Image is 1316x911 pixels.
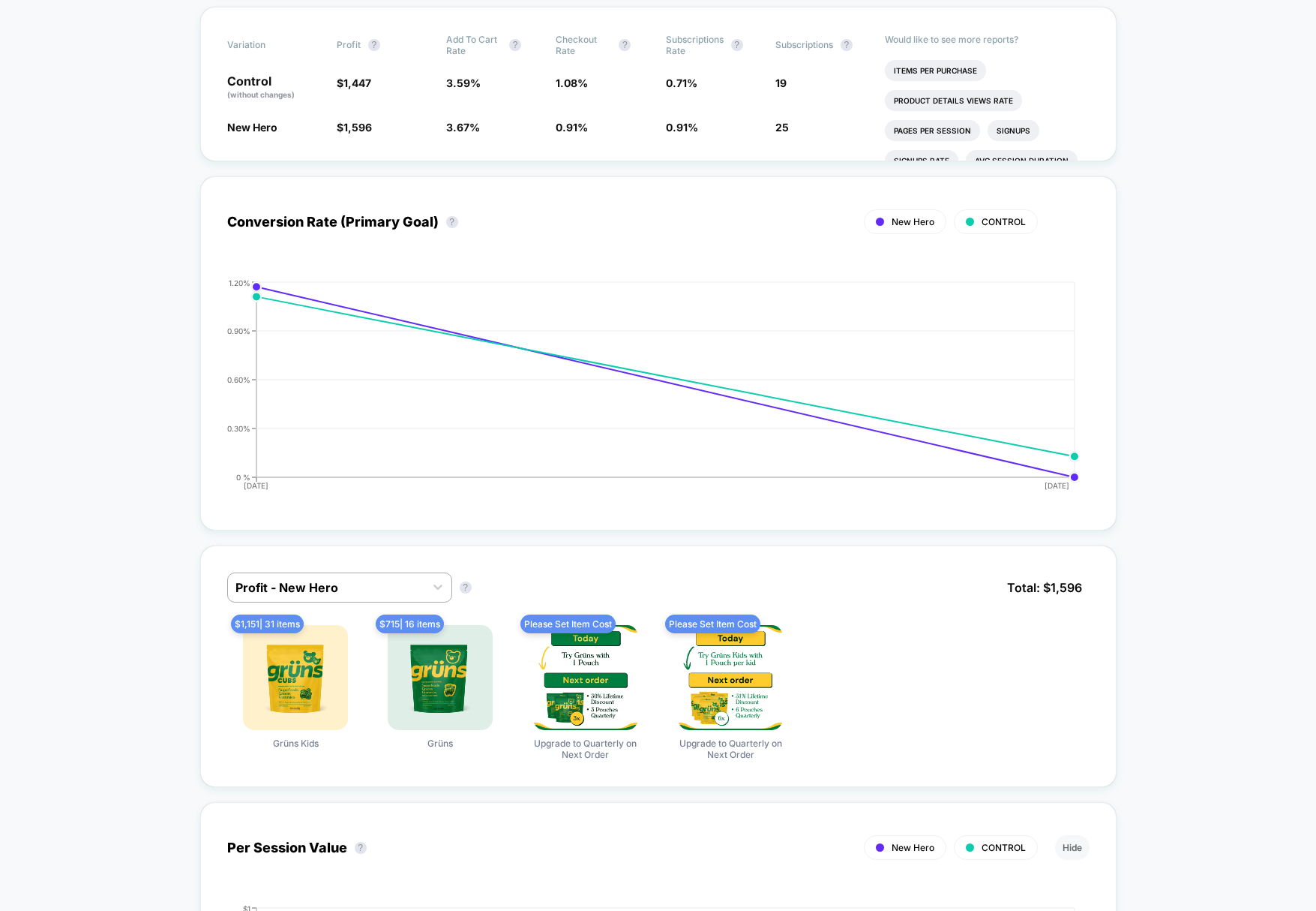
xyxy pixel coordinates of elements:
[666,34,724,56] span: Subscriptions Rate
[355,842,367,854] button: ?
[982,842,1026,853] span: CONTROL
[556,34,611,56] span: Checkout Rate
[885,150,958,171] li: Signups Rate
[966,150,1078,171] li: Avg Session Duration
[1045,481,1069,490] tspan: [DATE]
[665,615,760,633] span: Please Set Item Cost
[533,625,638,730] img: Upgrade to Quarterly on Next Order
[227,121,277,134] span: New Hero
[236,472,250,481] tspan: 0 %
[229,278,250,287] tspan: 1.20%
[227,75,322,101] p: Control
[446,34,502,56] span: Add To Cart Rate
[460,582,472,594] button: ?
[368,39,380,51] button: ?
[337,121,372,134] span: $
[556,77,588,89] span: 1.08 %
[529,738,642,760] span: Upgrade to Quarterly on Next Order
[212,278,1075,504] div: CONVERSION_RATE
[446,121,480,134] span: 3.67 %
[343,77,371,89] span: 1,447
[1000,573,1090,603] span: Total: $ 1,596
[231,615,304,633] span: $ 1,151 | 31 items
[446,77,481,89] span: 3.59 %
[666,77,697,89] span: 0.71 %
[885,34,1090,45] p: Would like to see more reports?
[619,39,631,51] button: ?
[885,90,1022,111] li: Product Details Views Rate
[227,90,295,99] span: (without changes)
[243,625,348,730] img: Grüns Kids
[227,423,250,432] tspan: 0.30%
[892,842,934,853] span: New Hero
[509,39,521,51] button: ?
[674,738,787,760] span: Upgrade to Quarterly on Next Order
[885,60,986,81] li: Items Per Purchase
[227,34,310,56] span: Variation
[227,326,250,335] tspan: 0.90%
[343,121,372,134] span: 1,596
[273,738,319,749] span: Grüns Kids
[982,216,1026,227] span: CONTROL
[446,216,458,228] button: ?
[666,121,698,134] span: 0.91 %
[427,738,453,749] span: Grüns
[376,615,444,633] span: $ 715 | 16 items
[337,77,371,89] span: $
[227,374,250,383] tspan: 0.60%
[731,39,743,51] button: ?
[885,120,980,141] li: Pages Per Session
[337,39,361,50] span: Profit
[678,625,783,730] img: Upgrade to Quarterly on Next Order
[388,625,493,730] img: Grüns
[775,121,789,134] span: 25
[892,216,934,227] span: New Hero
[244,481,269,490] tspan: [DATE]
[775,39,833,50] span: Subscriptions
[775,77,787,89] span: 19
[556,121,588,134] span: 0.91 %
[988,120,1039,141] li: Signups
[841,39,853,51] button: ?
[520,615,616,633] span: Please Set Item Cost
[1055,835,1090,860] button: Hide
